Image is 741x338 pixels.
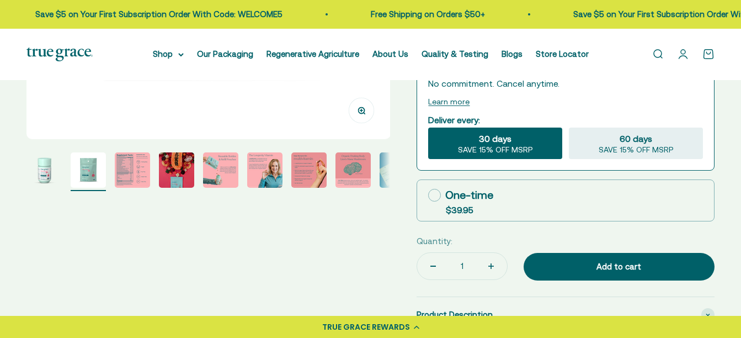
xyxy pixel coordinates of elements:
[159,152,194,188] img: Daily Women's 50+ Multivitamin
[71,152,106,188] img: Daily Women's 50+ Multivitamin
[335,152,371,188] img: Lion's Mane supports brain, nerve, and cognitive health.* Our extracts come exclusively from the ...
[370,9,484,19] a: Free Shipping on Orders $50+
[71,152,106,191] button: Go to item 2
[197,49,253,59] a: Our Packaging
[266,49,359,59] a: Regenerative Agriculture
[546,260,692,273] div: Add to cart
[247,152,282,188] img: L-ergothioneine, an antioxidant known as 'the longevity vitamin', declines as we age and is limit...
[203,152,238,191] button: Go to item 5
[203,152,238,188] img: When you opt for our refill pouches instead of buying a new bottle every time you buy supplements...
[335,152,371,191] button: Go to item 8
[26,152,62,188] img: Daily Women's 50+ Multivitamin
[475,253,507,279] button: Increase quantity
[291,152,327,191] button: Go to item 7
[247,152,282,191] button: Go to item 6
[524,253,715,281] button: Add to cart
[26,152,62,191] button: Go to item 1
[417,235,452,248] label: Quantity:
[422,49,488,59] a: Quality & Testing
[380,152,415,188] img: Daily Women's 50+ Multivitamin
[536,49,589,59] a: Store Locator
[372,49,408,59] a: About Us
[417,253,449,279] button: Decrease quantity
[322,321,410,333] div: TRUE GRACE REWARDS
[153,47,184,61] summary: Shop
[34,8,281,21] p: Save $5 on Your First Subscription Order With Code: WELCOME5
[417,297,715,332] summary: Product Description
[502,49,523,59] a: Blogs
[159,152,194,191] button: Go to item 4
[380,152,415,191] button: Go to item 9
[115,152,150,191] button: Go to item 3
[115,152,150,188] img: Fruiting Body Vegan Soy Free Gluten Free Dairy Free
[291,152,327,188] img: - L-ergothioneine to support longevity* - CoQ10 for antioxidant support and heart health* - 150% ...
[417,308,493,321] span: Product Description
